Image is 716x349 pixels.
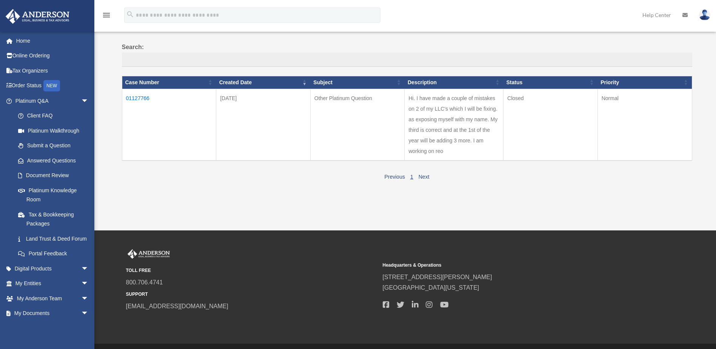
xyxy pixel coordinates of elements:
th: Priority: activate to sort column ascending [597,76,692,89]
th: Status: activate to sort column ascending [504,76,598,89]
input: Search: [122,53,692,67]
a: 1 [410,174,413,180]
small: Headquarters & Operations [383,261,634,269]
span: arrow_drop_down [81,321,96,336]
a: Digital Productsarrow_drop_down [5,261,100,276]
a: Portal Feedback [11,246,96,261]
a: Submit a Question [11,138,96,153]
a: Order StatusNEW [5,78,100,94]
a: Platinum Knowledge Room [11,183,96,207]
a: Land Trust & Deed Forum [11,231,96,246]
a: [GEOGRAPHIC_DATA][US_STATE] [383,284,479,291]
a: Next [419,174,430,180]
a: My Documentsarrow_drop_down [5,306,100,321]
a: 800.706.4741 [126,279,163,286]
a: Home [5,33,100,48]
a: Document Review [11,168,96,183]
th: Subject: activate to sort column ascending [310,76,405,89]
i: menu [102,11,111,20]
img: Anderson Advisors Platinum Portal [3,9,72,24]
div: NEW [43,80,60,91]
th: Case Number: activate to sort column ascending [122,76,216,89]
a: Tax & Bookkeeping Packages [11,207,96,231]
td: Other Platinum Question [310,89,405,161]
a: Answered Questions [11,153,92,168]
td: Normal [597,89,692,161]
a: Previous [384,174,405,180]
td: [DATE] [216,89,311,161]
a: Platinum Q&Aarrow_drop_down [5,93,96,108]
td: 01127766 [122,89,216,161]
td: Closed [504,89,598,161]
span: arrow_drop_down [81,276,96,292]
th: Created Date: activate to sort column ascending [216,76,311,89]
a: [STREET_ADDRESS][PERSON_NAME] [383,274,492,280]
a: Tax Organizers [5,63,100,78]
a: Client FAQ [11,108,96,124]
td: Hi. I have made a couple of mistakes on 2 of my LLC's which I will be fixing. as exposing myself ... [405,89,504,161]
th: Description: activate to sort column ascending [405,76,504,89]
a: My Anderson Teamarrow_drop_down [5,291,100,306]
small: SUPPORT [126,290,377,298]
img: Anderson Advisors Platinum Portal [126,249,171,259]
a: Platinum Walkthrough [11,123,96,138]
span: arrow_drop_down [81,291,96,306]
a: Online Learningarrow_drop_down [5,321,100,336]
a: menu [102,13,111,20]
a: My Entitiesarrow_drop_down [5,276,100,291]
a: [EMAIL_ADDRESS][DOMAIN_NAME] [126,303,228,309]
a: Online Ordering [5,48,100,63]
small: TOLL FREE [126,267,377,275]
i: search [126,10,134,19]
img: User Pic [699,9,710,20]
label: Search: [122,42,692,67]
span: arrow_drop_down [81,261,96,276]
span: arrow_drop_down [81,306,96,321]
span: arrow_drop_down [81,93,96,109]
